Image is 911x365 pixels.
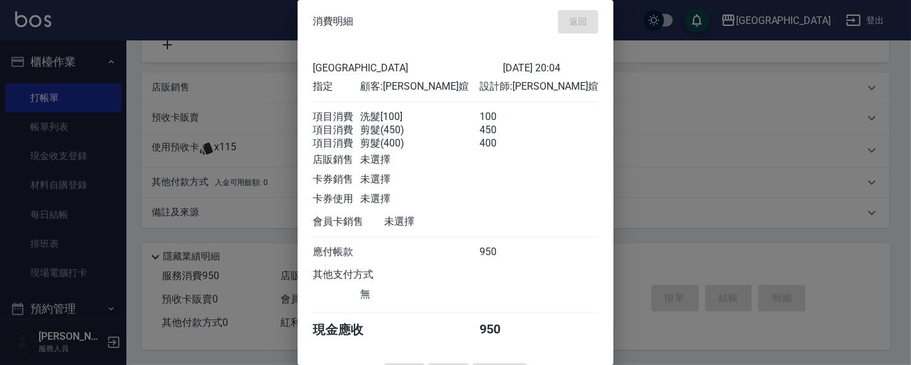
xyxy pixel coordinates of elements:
[313,268,408,282] div: 其他支付方式
[360,80,479,93] div: 顧客: [PERSON_NAME]媗
[313,215,384,229] div: 會員卡銷售
[313,153,360,167] div: 店販銷售
[360,193,479,206] div: 未選擇
[313,80,360,93] div: 指定
[360,111,479,124] div: 洗髮[100]
[360,124,479,137] div: 剪髮(450)
[480,124,527,137] div: 450
[313,62,503,74] div: [GEOGRAPHIC_DATA]
[480,137,527,150] div: 400
[313,173,360,186] div: 卡券銷售
[480,321,527,338] div: 950
[313,15,353,28] span: 消費明細
[360,153,479,167] div: 未選擇
[313,321,384,338] div: 現金應收
[360,173,479,186] div: 未選擇
[360,288,479,301] div: 無
[480,246,527,259] div: 950
[480,111,527,124] div: 100
[313,246,360,259] div: 應付帳款
[313,111,360,124] div: 項目消費
[360,137,479,150] div: 剪髮(400)
[480,80,598,93] div: 設計師: [PERSON_NAME]媗
[384,215,503,229] div: 未選擇
[313,137,360,150] div: 項目消費
[313,193,360,206] div: 卡券使用
[313,124,360,137] div: 項目消費
[503,62,598,74] div: [DATE] 20:04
